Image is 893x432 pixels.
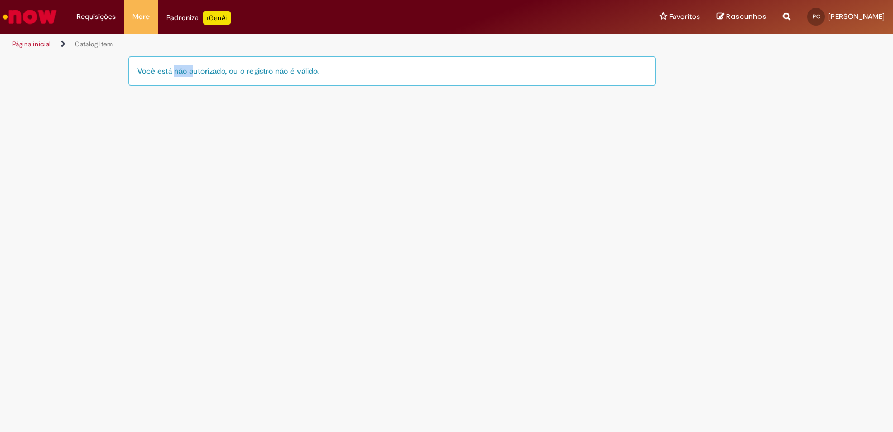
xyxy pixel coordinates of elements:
span: Favoritos [669,11,700,22]
p: +GenAi [203,11,231,25]
a: Página inicial [12,40,51,49]
img: ServiceNow [1,6,59,28]
span: Rascunhos [726,11,766,22]
ul: Trilhas de página [8,34,587,55]
div: Você está não autorizado, ou o registro não é válido. [128,56,656,86]
span: PC [813,13,820,20]
a: Catalog Item [75,40,113,49]
a: Rascunhos [717,12,766,22]
span: More [132,11,150,22]
span: Requisições [76,11,116,22]
div: Padroniza [166,11,231,25]
span: [PERSON_NAME] [828,12,885,21]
